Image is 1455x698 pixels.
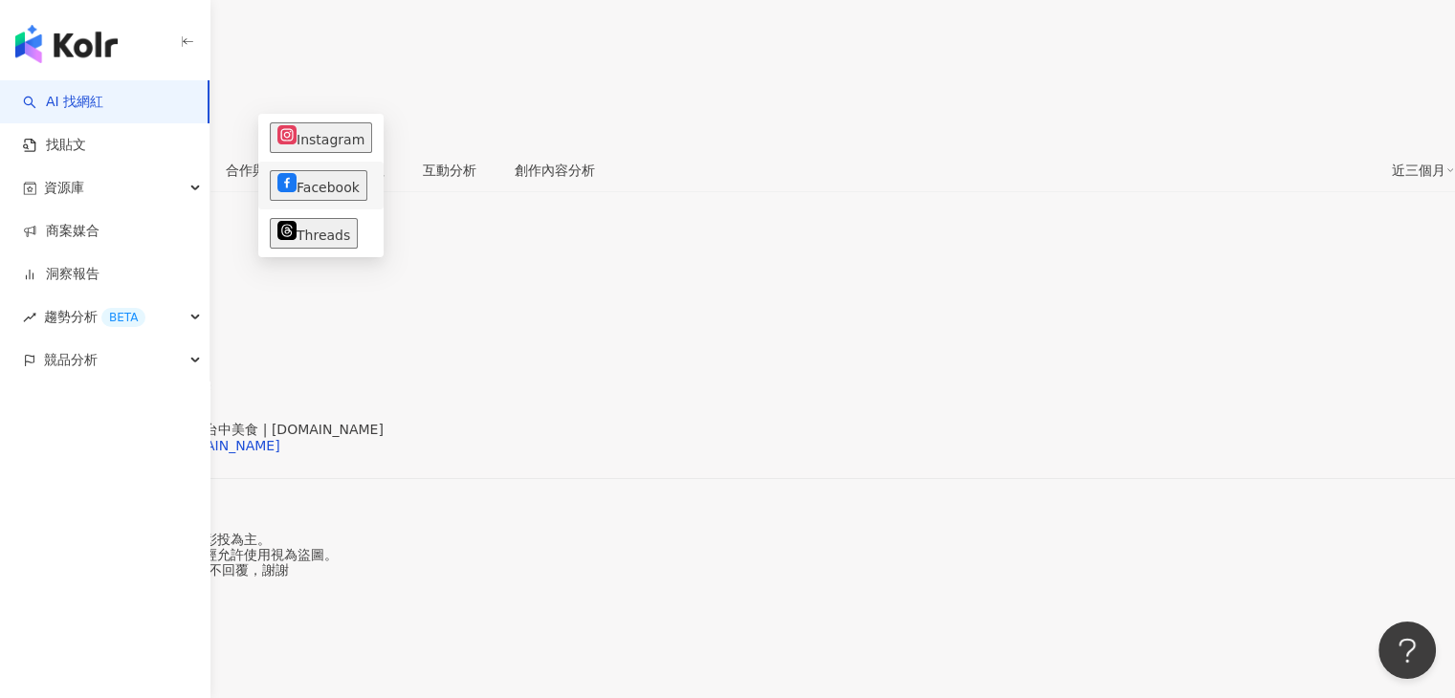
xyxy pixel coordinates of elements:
span: rise [23,311,36,324]
a: 洞察報告 [23,265,99,284]
div: 合作與價值 [226,160,293,181]
div: 互動分析 [423,160,476,181]
button: Facebook [270,170,367,201]
a: 商案媒合 [23,222,99,241]
div: 近三個月 [1392,160,1455,181]
span: 趨勢分析 [44,295,145,338]
span: 資源庫 [44,166,84,209]
button: Threads [270,218,358,249]
div: 創作內容分析 [515,160,595,181]
div: BETA [101,308,145,327]
a: searchAI 找網紅 [23,93,103,112]
button: Instagram [270,122,372,153]
iframe: Help Scout Beacon - Open [1378,622,1436,679]
img: logo [15,25,118,63]
span: 競品分析 [44,338,98,382]
a: 找貼文 [23,136,86,155]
